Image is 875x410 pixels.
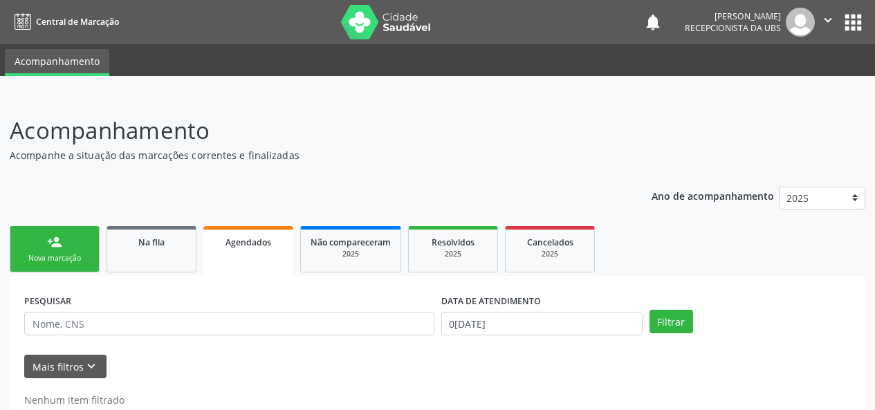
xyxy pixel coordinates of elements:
span: Central de Marcação [36,16,119,28]
div: Nenhum item filtrado [24,393,155,407]
div: person_add [47,234,62,250]
a: Central de Marcação [10,10,119,33]
button: Filtrar [650,310,693,333]
span: Na fila [138,236,165,248]
i: keyboard_arrow_down [84,359,99,374]
div: 2025 [311,249,391,259]
p: Acompanhe a situação das marcações correntes e finalizadas [10,148,609,162]
a: Acompanhamento [5,49,109,76]
div: 2025 [418,249,488,259]
span: Resolvidos [432,236,475,248]
input: Selecione um intervalo [441,312,643,335]
div: Nova marcação [20,253,89,263]
span: Não compareceram [311,236,391,248]
span: Cancelados [527,236,573,248]
input: Nome, CNS [24,312,434,335]
p: Acompanhamento [10,113,609,148]
p: Ano de acompanhamento [652,187,774,204]
div: 2025 [515,249,584,259]
label: DATA DE ATENDIMENTO [441,290,541,312]
span: Agendados [225,236,271,248]
label: PESQUISAR [24,290,71,312]
i:  [820,12,836,28]
img: img [786,8,815,37]
button: Mais filtroskeyboard_arrow_down [24,355,107,379]
div: [PERSON_NAME] [685,10,781,22]
span: Recepcionista da UBS [685,22,781,34]
button: notifications [643,12,663,32]
button: apps [841,10,865,35]
button:  [815,8,841,37]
